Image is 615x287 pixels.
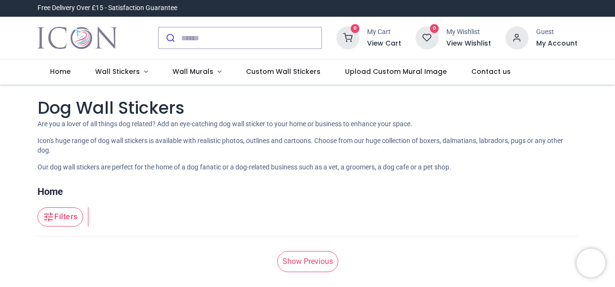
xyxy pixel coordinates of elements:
[367,39,401,48] a: View Cart
[367,27,401,37] div: My Cart
[351,24,360,33] sup: 0
[416,34,439,41] a: 0
[430,24,439,33] sup: 0
[37,3,177,13] div: Free Delivery Over £15 - Satisfaction Guarantee
[172,67,213,76] span: Wall Murals
[160,60,234,84] a: Wall Murals
[37,24,117,51] a: Logo of Icon Wall Stickers
[277,251,338,272] a: Show Previous
[50,67,71,76] span: Home
[246,67,320,76] span: Custom Wall Stickers
[446,27,491,37] div: My Wishlist
[536,27,578,37] div: Guest
[159,27,181,48] button: Submit
[336,34,359,41] a: 0
[37,163,577,172] p: Our dog wall stickers are perfect for the home of a dog fanatic or a dog-related business such as...
[446,39,491,48] a: View Wishlist
[37,120,577,129] p: Are you a lover of all things dog related? Add an eye-catching dog wall sticker to your home or b...
[37,207,83,227] button: Filters
[37,136,577,155] p: Icon's huge range of dog wall stickers is available with realistic photos, outlines and cartoons....
[345,67,447,76] span: Upload Custom Mural Image
[577,249,605,277] iframe: Brevo live chat
[95,67,140,76] span: Wall Stickers
[37,185,63,198] a: Home
[37,96,577,120] h1: Dog Wall Stickers
[37,24,117,51] img: Icon Wall Stickers
[471,67,511,76] span: Contact us
[83,60,160,84] a: Wall Stickers
[536,39,578,48] a: My Account
[376,3,578,13] iframe: Customer reviews powered by Trustpilot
